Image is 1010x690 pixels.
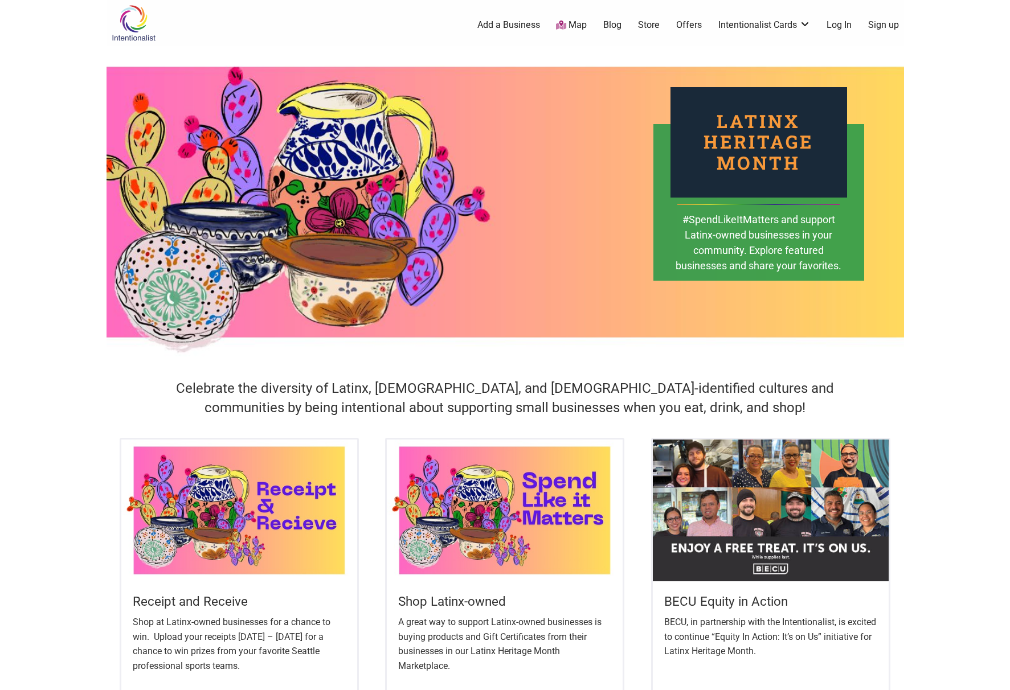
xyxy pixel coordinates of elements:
[477,19,540,31] a: Add a Business
[556,19,587,32] a: Map
[133,615,346,673] p: Shop at Latinx-owned businesses for a chance to win. Upload your receipts [DATE] – [DATE] for a c...
[603,19,621,31] a: Blog
[664,593,877,610] h5: BECU Equity in Action
[653,440,889,581] img: Equity in Action - Latinx Heritage Month
[121,440,357,581] img: Latinx / Hispanic Heritage Month
[670,87,847,198] div: Latinx Heritage Month
[398,593,611,610] h5: Shop Latinx-owned
[718,19,811,31] a: Intentionalist Cards
[664,615,877,659] p: BECU, in partnership with the Intentionalist, is excited to continue “Equity In Action: It’s on U...
[638,19,660,31] a: Store
[675,212,843,290] div: #SpendLikeItMatters and support Latinx-owned businesses in your community. Explore featured busin...
[676,19,702,31] a: Offers
[387,440,623,581] img: Latinx / Hispanic Heritage Month
[398,615,611,673] p: A great way to support Latinx-owned businesses is buying products and Gift Certificates from thei...
[868,19,899,31] a: Sign up
[827,19,852,31] a: Log In
[107,5,161,42] img: Intentionalist
[146,379,864,417] h4: Celebrate the diversity of Latinx, [DEMOGRAPHIC_DATA], and [DEMOGRAPHIC_DATA]-identified cultures...
[133,593,346,610] h5: Receipt and Receive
